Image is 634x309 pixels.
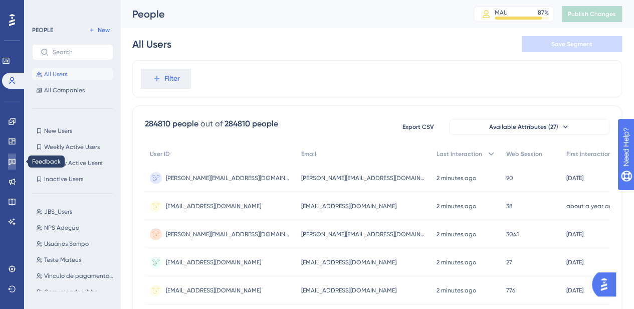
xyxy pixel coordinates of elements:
span: Export CSV [402,123,434,131]
span: New [98,26,110,34]
button: Teste Mateus [32,254,119,266]
button: New Users [32,125,113,137]
span: Teste Mateus [44,256,81,264]
div: People [132,7,449,21]
span: Available Attributes (27) [489,123,558,131]
span: [PERSON_NAME][EMAIL_ADDRESS][DOMAIN_NAME] [166,230,291,238]
span: Vínculo de pagamentos aos fornecedores (4 contas -admin) [44,272,115,280]
time: 2 minutes ago [437,231,476,238]
button: Inactive Users [32,173,113,185]
button: Save Segment [522,36,622,52]
span: Usuários Sompo [44,240,89,248]
span: [EMAIL_ADDRESS][DOMAIN_NAME] [301,286,396,294]
button: Publish Changes [562,6,622,22]
span: Last Interaction [437,150,482,158]
button: All Users [32,68,113,80]
time: 2 minutes ago [437,287,476,294]
span: Save Segment [551,40,592,48]
span: All Users [44,70,67,78]
span: Publish Changes [568,10,616,18]
div: 87 % [538,9,549,17]
span: Web Session [506,150,542,158]
span: 776 [506,286,515,294]
div: All Users [132,37,171,51]
span: All Companies [44,86,85,94]
time: [DATE] [566,259,583,266]
div: PEOPLE [32,26,53,34]
span: [EMAIL_ADDRESS][DOMAIN_NAME] [166,202,261,210]
span: [PERSON_NAME][EMAIL_ADDRESS][DOMAIN_NAME] [301,230,427,238]
button: Monthly Active Users [32,157,113,169]
button: All Companies [32,84,113,96]
button: JBS_Users [32,206,119,218]
div: MAU [495,9,508,17]
time: 2 minutes ago [437,203,476,210]
time: [DATE] [566,231,583,238]
span: 27 [506,258,512,266]
span: [EMAIL_ADDRESS][DOMAIN_NAME] [301,202,396,210]
div: 284810 people [225,118,278,130]
button: Export CSV [393,119,443,135]
span: New Users [44,127,72,135]
button: Filter [141,69,191,89]
span: 3041 [506,230,519,238]
span: Inactive Users [44,175,83,183]
time: [DATE] [566,175,583,182]
span: NPS Adoção [44,224,79,232]
span: User ID [150,150,170,158]
span: [PERSON_NAME][EMAIL_ADDRESS][DOMAIN_NAME] [301,174,427,182]
span: [EMAIL_ADDRESS][DOMAIN_NAME] [301,258,396,266]
iframe: UserGuiding AI Assistant Launcher [592,269,622,299]
span: Email [301,150,316,158]
button: Weekly Active Users [32,141,113,153]
button: New [85,24,113,36]
button: Vínculo de pagamentos aos fornecedores (4 contas -admin) [32,270,119,282]
div: 284810 people [145,118,198,130]
time: 2 minutes ago [437,259,476,266]
time: [DATE] [566,287,583,294]
span: 90 [506,174,513,182]
span: [EMAIL_ADDRESS][DOMAIN_NAME] [166,286,261,294]
span: 38 [506,202,513,210]
span: Need Help? [24,3,63,15]
span: First Interaction [566,150,611,158]
span: Monthly Active Users [44,159,102,167]
button: Available Attributes (27) [449,119,609,135]
span: JBS_Users [44,208,72,216]
time: 2 minutes ago [437,175,476,182]
div: out of [200,118,223,130]
button: NPS Adoção [32,222,119,234]
span: [PERSON_NAME][EMAIL_ADDRESS][DOMAIN_NAME] [166,174,291,182]
span: [EMAIL_ADDRESS][DOMAIN_NAME] [166,258,261,266]
time: about a year ago [566,203,616,210]
input: Search [53,49,105,56]
button: Comunicado Libbs [32,286,119,298]
span: Comunicado Libbs [44,288,97,296]
span: Weekly Active Users [44,143,100,151]
button: Usuários Sompo [32,238,119,250]
span: Filter [164,73,180,85]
